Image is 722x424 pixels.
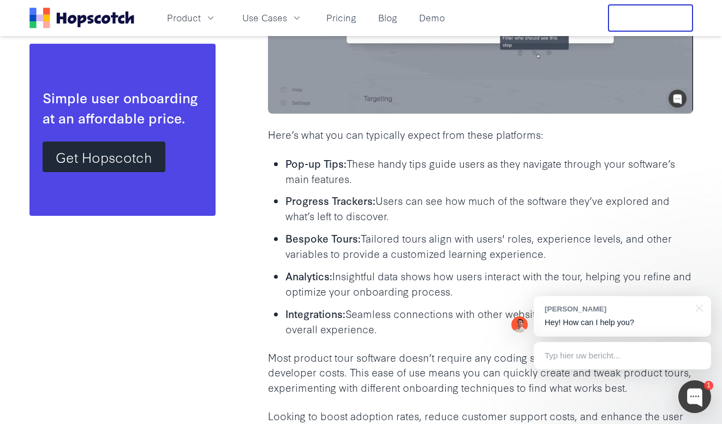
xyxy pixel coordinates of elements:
[511,316,528,333] img: Mark Spera
[268,350,693,396] p: Most product tour software doesn’t require any coding skills, so you can save on developer costs....
[534,342,711,369] div: Typ hier uw bericht...
[285,193,375,208] b: Progress Trackers:
[415,9,449,27] a: Demo
[322,9,361,27] a: Pricing
[285,193,693,223] p: Users can see how much of the software they’ve explored and what’s left to discover.
[43,141,165,172] a: Get Hopscotch
[285,306,693,337] p: Seamless connections with other websites or software to enhance the overall experience.
[374,9,402,27] a: Blog
[545,304,689,314] div: [PERSON_NAME]
[236,9,309,27] button: Use Cases
[268,127,693,142] p: Here’s what you can typically expect from these platforms:
[160,9,223,27] button: Product
[285,231,361,245] b: Bespoke Tours:
[242,11,287,25] span: Use Cases
[285,268,332,283] b: Analytics:
[285,231,693,261] p: Tailored tours align with users' roles, experience levels, and other variables to provide a custo...
[545,317,700,328] p: Hey! How can I help you?
[285,306,345,321] b: Integrations:
[43,87,202,128] div: Simple user onboarding at an affordable price.
[285,156,347,170] b: Pop-up Tips:
[285,268,693,299] p: Insightful data shows how users interact with the tour, helping you refine and optimize your onbo...
[29,8,134,28] a: Home
[608,4,693,32] button: Free Trial
[167,11,201,25] span: Product
[285,156,693,186] p: These handy tips guide users as they navigate through your software’s main features.
[704,381,713,390] div: 1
